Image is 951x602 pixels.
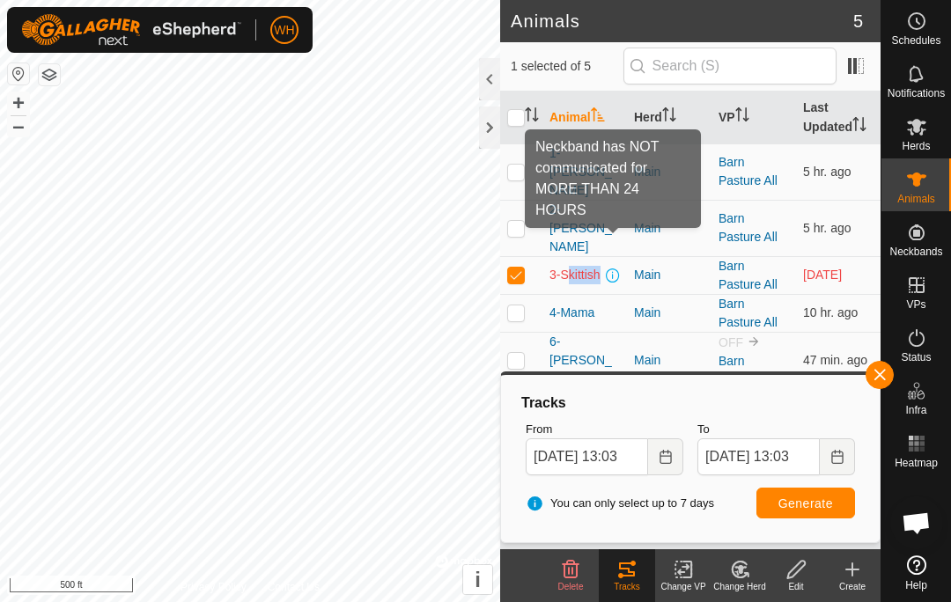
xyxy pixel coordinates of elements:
span: Generate [778,496,833,510]
span: OFF [719,335,743,349]
span: 5 [853,8,863,34]
p-sorticon: Activate to sort [591,110,605,124]
div: Change VP [655,580,711,593]
p-sorticon: Activate to sort [662,110,676,124]
div: Main [634,351,704,370]
span: Sep 26, 2025 at 7:21 AM [803,221,851,235]
a: Help [881,548,951,598]
th: Last Updated [796,92,881,144]
span: WH [274,21,294,40]
span: Heatmap [895,458,938,468]
div: Main [634,163,704,181]
img: Gallagher Logo [21,14,241,46]
button: Map Layers [39,64,60,85]
a: Privacy Policy [181,579,247,595]
span: 2-[PERSON_NAME] [549,201,620,256]
span: i [475,568,481,591]
div: Main [634,219,704,238]
button: Reset Map [8,63,29,84]
button: Choose Date [820,438,855,475]
th: Herd [627,92,711,144]
span: 6-[PERSON_NAME] [549,333,620,388]
div: Open chat [890,496,943,549]
span: 3-Skittish [549,266,601,284]
span: Sep 25, 2025 at 6:11 AM [803,268,842,282]
a: Barn Pasture All [719,211,778,244]
input: Search (S) [623,48,837,84]
span: Animals [897,194,935,204]
th: Animal [542,92,627,144]
div: Main [634,266,704,284]
span: VPs [906,299,925,310]
span: Infra [905,405,926,415]
span: Notifications [888,88,945,99]
a: Barn Pasture All [719,354,778,386]
button: Generate [756,488,855,518]
div: Change Herd [711,580,768,593]
button: + [8,92,29,114]
span: Delete [558,582,584,591]
span: Neckbands [889,246,942,257]
span: Schedules [891,35,940,46]
button: Choose Date [648,438,683,475]
div: Main [634,304,704,322]
span: Herds [902,141,930,151]
h2: Animals [511,11,853,32]
span: Status [901,352,931,363]
p-sorticon: Activate to sort [525,110,539,124]
span: You can only select up to 7 days [526,495,714,512]
div: Tracks [519,393,862,414]
div: Tracks [599,580,655,593]
th: VP [711,92,796,144]
span: 1 selected of 5 [511,57,623,76]
label: To [697,421,855,438]
span: 1-[PERSON_NAME] [549,144,620,200]
a: Barn Pasture All [719,297,778,329]
button: i [463,565,492,594]
span: Sep 26, 2025 at 7:21 AM [803,165,851,179]
p-sorticon: Activate to sort [735,110,749,124]
div: Create [824,580,881,593]
span: 4-Mama [549,304,594,322]
img: to [747,334,761,349]
a: Contact Us [268,579,320,595]
span: Help [905,580,927,591]
span: Sep 26, 2025 at 3:01 AM [803,305,858,319]
span: Sep 26, 2025 at 12:21 PM [803,353,867,367]
button: – [8,115,29,136]
a: Barn Pasture All [719,259,778,291]
label: From [526,421,683,438]
div: Edit [768,580,824,593]
a: Barn Pasture All [719,155,778,187]
p-sorticon: Activate to sort [852,120,866,134]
